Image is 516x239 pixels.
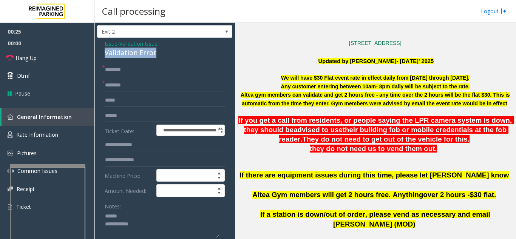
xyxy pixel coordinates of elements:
[318,58,434,64] b: Updated by [PERSON_NAME]- [DATE]' 2025
[252,191,423,199] span: Altea Gym members will get 2 hours free. Anything
[98,2,169,20] h3: Call processing
[8,131,12,138] img: 'icon'
[119,40,158,48] span: Validation Issue
[481,7,507,15] a: Logout
[17,150,37,157] span: Pictures
[214,170,224,176] span: Increase value
[238,116,514,134] span: If you get a call from residents, or people saying the LPR camera system is down, they should be
[103,184,154,197] label: Amount Needed:
[214,176,224,182] span: Decrease value
[437,145,441,153] span: n
[239,171,509,179] span: If there are equipment issues during this time, please let [PERSON_NAME] know
[117,40,158,47] span: -
[8,114,13,120] img: 'icon'
[279,126,508,143] span: their building fob or mobile credentials at the fob reader
[214,191,224,197] span: Decrease value
[423,191,470,199] span: over 2 hours -
[300,135,302,143] span: .
[214,185,224,191] span: Increase value
[8,204,12,210] img: 'icon'
[8,187,13,191] img: 'icon'
[103,169,154,182] label: Machine Price:
[15,89,30,97] span: Pause
[105,48,225,58] div: Validation Error
[2,108,94,126] a: General Information
[281,75,470,81] font: We will have $30 Flat event rate in effect daily from [DATE] through [DATE].
[97,26,205,38] span: Exit 2
[15,54,37,62] span: Hang Up
[105,40,117,48] span: Issue
[8,168,14,174] img: 'icon'
[105,200,121,210] label: Notes:
[8,151,13,156] img: 'icon'
[216,125,224,136] span: Toggle popup
[303,135,470,143] span: They do not need to get out of the vehicle for this.
[17,72,30,80] span: Dtmf
[310,145,437,153] span: they do not need us to vend them out.
[238,91,513,108] p: .
[349,40,401,46] a: [STREET_ADDRESS]
[260,210,490,228] span: If a station is down/out of order, please vend as necessary and email [PERSON_NAME] (MOD)
[241,92,510,106] font: Altea gym members can validate and get 2 hours free - any time over the 2 hours will be the flat ...
[281,83,470,89] font: Any customer entering between 10am- 8pm daily will be subject to the rate.
[294,126,343,134] span: advised to use
[16,131,58,138] span: Rate Information
[17,113,72,120] span: General Information
[501,7,507,15] img: logout
[470,191,496,199] span: $30 flat.
[103,125,154,136] label: Ticket Date:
